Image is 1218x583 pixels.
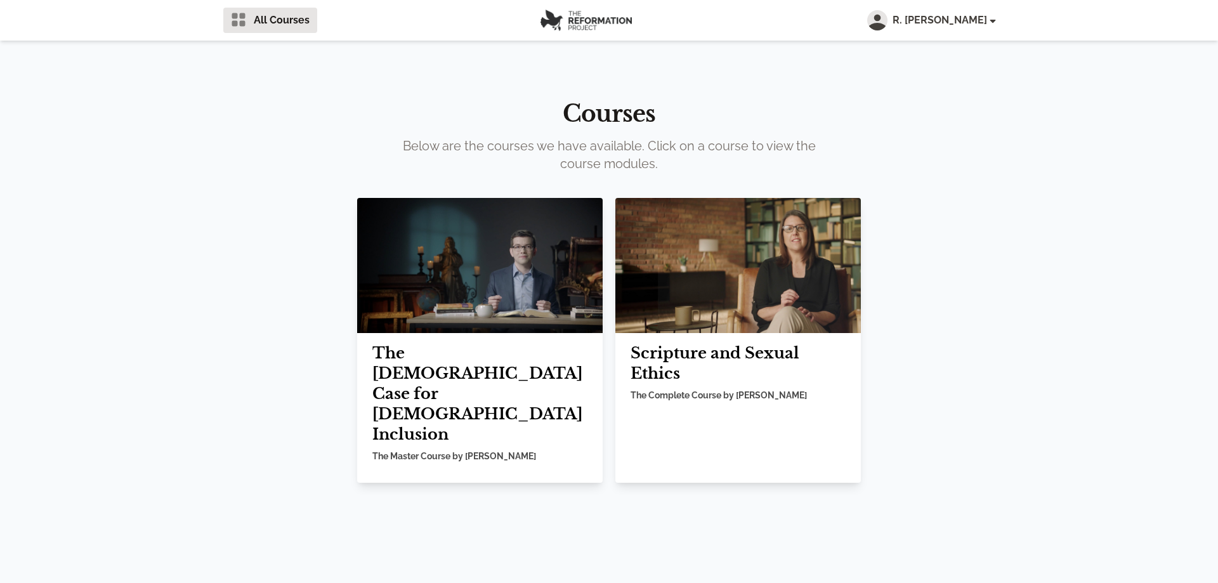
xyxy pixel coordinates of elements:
h2: The [DEMOGRAPHIC_DATA] Case for [DEMOGRAPHIC_DATA] Inclusion [372,343,587,445]
img: Mountain [357,198,603,333]
h5: The Master Course by [PERSON_NAME] [372,450,587,462]
p: Below are the courses we have available. Click on a course to view the course modules. [396,137,822,173]
a: All Courses [223,8,317,33]
span: R. [PERSON_NAME] [893,13,995,28]
img: logo.png [540,10,632,31]
img: Mountain [615,198,861,333]
h5: The Complete Course by [PERSON_NAME] [631,389,846,402]
button: R. [PERSON_NAME] [867,10,995,30]
h2: Courses [203,102,1015,127]
h2: Scripture and Sexual Ethics [631,343,846,384]
span: All Courses [254,13,310,28]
